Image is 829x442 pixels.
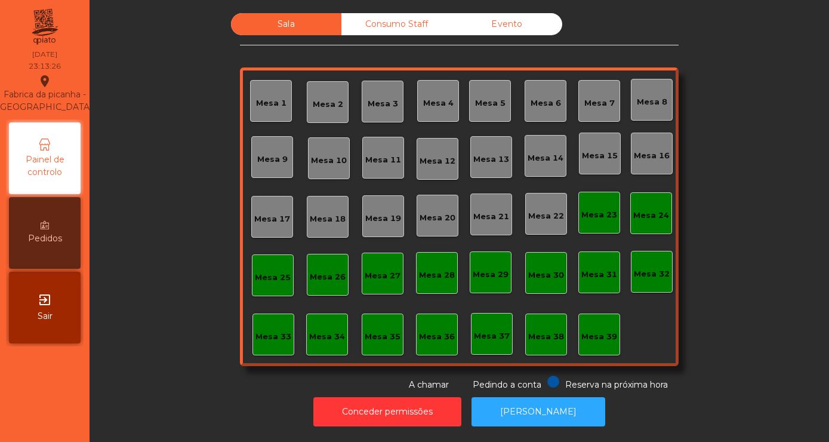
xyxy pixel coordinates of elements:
[30,6,59,48] img: qpiato
[419,331,455,343] div: Mesa 36
[581,209,617,221] div: Mesa 23
[582,150,618,162] div: Mesa 15
[32,49,57,60] div: [DATE]
[473,379,541,390] span: Pedindo a conta
[313,397,461,426] button: Conceder permissões
[528,331,564,343] div: Mesa 38
[528,210,564,222] div: Mesa 22
[528,152,563,164] div: Mesa 14
[313,99,343,110] div: Mesa 2
[28,232,62,245] span: Pedidos
[528,269,564,281] div: Mesa 30
[310,213,346,225] div: Mesa 18
[637,96,667,108] div: Mesa 8
[255,331,291,343] div: Mesa 33
[38,310,53,323] span: Sair
[634,150,670,162] div: Mesa 16
[473,211,509,223] div: Mesa 21
[420,155,455,167] div: Mesa 12
[473,269,509,281] div: Mesa 29
[475,97,506,109] div: Mesa 5
[473,154,509,165] div: Mesa 13
[311,155,347,167] div: Mesa 10
[255,272,291,284] div: Mesa 25
[581,331,617,343] div: Mesa 39
[256,97,286,109] div: Mesa 1
[634,268,670,280] div: Mesa 32
[633,210,669,222] div: Mesa 24
[368,98,398,110] div: Mesa 3
[257,154,288,165] div: Mesa 9
[452,13,562,35] div: Evento
[584,97,615,109] div: Mesa 7
[474,330,510,342] div: Mesa 37
[310,271,346,283] div: Mesa 26
[12,154,78,179] span: Painel de controlo
[471,397,605,426] button: [PERSON_NAME]
[420,212,455,224] div: Mesa 20
[419,269,455,281] div: Mesa 28
[29,61,61,72] div: 23:13:26
[365,270,400,282] div: Mesa 27
[423,97,454,109] div: Mesa 4
[341,13,452,35] div: Consumo Staff
[531,97,561,109] div: Mesa 6
[309,331,345,343] div: Mesa 34
[38,74,52,88] i: location_on
[581,269,617,281] div: Mesa 31
[365,154,401,166] div: Mesa 11
[365,331,400,343] div: Mesa 35
[231,13,341,35] div: Sala
[38,293,52,307] i: exit_to_app
[565,379,668,390] span: Reserva na próxima hora
[365,213,401,225] div: Mesa 19
[409,379,449,390] span: A chamar
[254,213,290,225] div: Mesa 17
